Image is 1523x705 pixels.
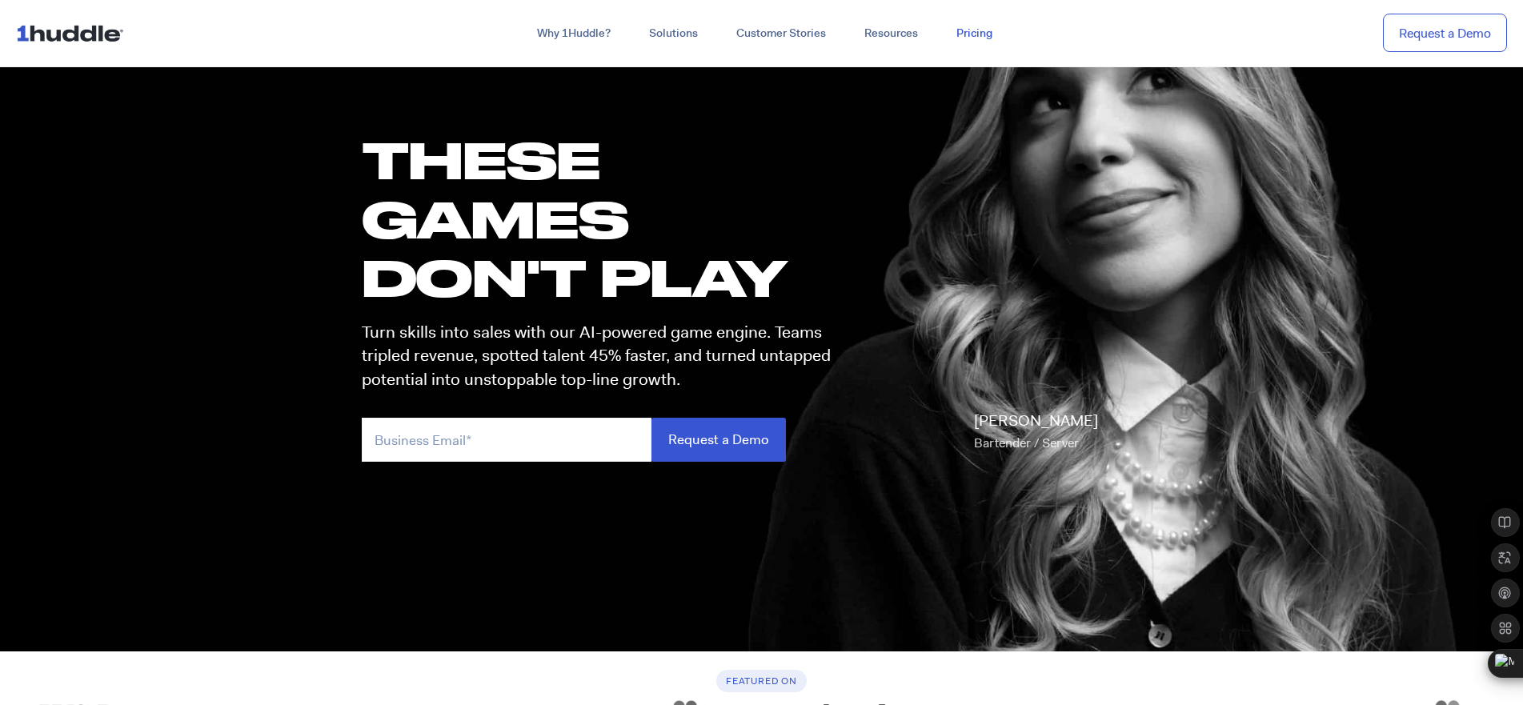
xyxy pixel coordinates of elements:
[630,19,717,48] a: Solutions
[937,19,1012,48] a: Pricing
[717,19,845,48] a: Customer Stories
[845,19,937,48] a: Resources
[362,130,845,306] h1: these GAMES DON'T PLAY
[518,19,630,48] a: Why 1Huddle?
[716,670,807,693] h6: Featured On
[16,18,130,48] img: ...
[1383,14,1507,53] a: Request a Demo
[974,435,1079,451] span: Bartender / Server
[651,418,786,462] input: Request a Demo
[362,321,845,391] p: Turn skills into sales with our AI-powered game engine. Teams tripled revenue, spotted talent 45%...
[974,410,1098,455] p: [PERSON_NAME]
[362,418,651,462] input: Business Email*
